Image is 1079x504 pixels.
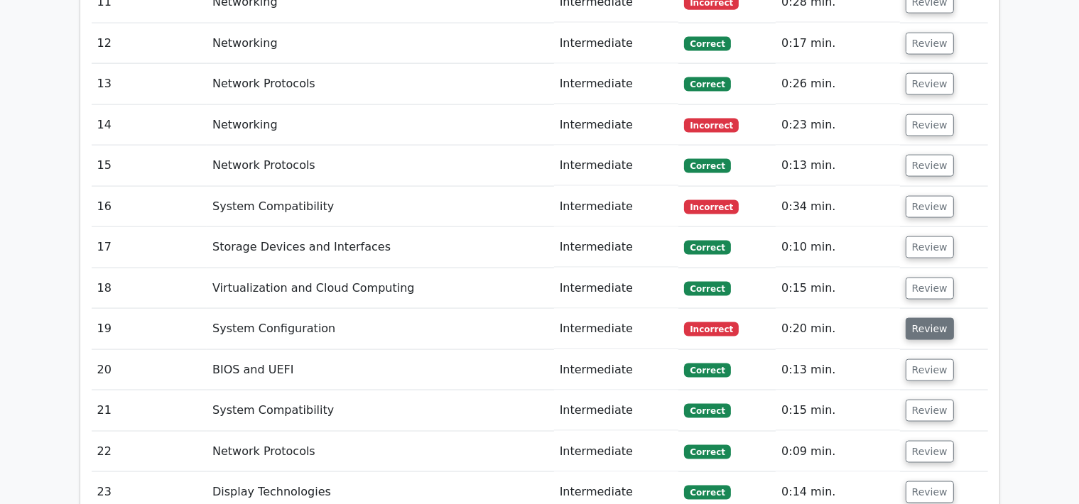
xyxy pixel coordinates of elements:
[554,390,679,431] td: Intermediate
[207,64,554,104] td: Network Protocols
[92,390,207,431] td: 21
[906,441,954,463] button: Review
[207,227,554,268] td: Storage Devices and Interfaces
[776,64,899,104] td: 0:26 min.
[776,146,899,186] td: 0:13 min.
[207,390,554,431] td: System Compatibility
[207,105,554,146] td: Networking
[776,105,899,146] td: 0:23 min.
[92,64,207,104] td: 13
[92,268,207,309] td: 18
[92,146,207,186] td: 15
[684,77,730,92] span: Correct
[684,200,739,214] span: Incorrect
[776,268,899,309] td: 0:15 min.
[207,350,554,390] td: BIOS and UEFI
[684,445,730,459] span: Correct
[776,309,899,349] td: 0:20 min.
[207,187,554,227] td: System Compatibility
[92,350,207,390] td: 20
[684,119,739,133] span: Incorrect
[207,268,554,309] td: Virtualization and Cloud Computing
[776,350,899,390] td: 0:13 min.
[906,359,954,381] button: Review
[207,309,554,349] td: System Configuration
[684,404,730,418] span: Correct
[684,241,730,255] span: Correct
[684,486,730,500] span: Correct
[554,105,679,146] td: Intermediate
[554,309,679,349] td: Intermediate
[776,432,899,472] td: 0:09 min.
[906,481,954,503] button: Review
[554,227,679,268] td: Intermediate
[92,432,207,472] td: 22
[906,236,954,258] button: Review
[207,432,554,472] td: Network Protocols
[684,159,730,173] span: Correct
[906,278,954,300] button: Review
[684,363,730,378] span: Correct
[776,390,899,431] td: 0:15 min.
[92,309,207,349] td: 19
[684,282,730,296] span: Correct
[906,196,954,218] button: Review
[92,187,207,227] td: 16
[906,155,954,177] button: Review
[207,146,554,186] td: Network Protocols
[776,187,899,227] td: 0:34 min.
[906,400,954,422] button: Review
[776,23,899,64] td: 0:17 min.
[554,350,679,390] td: Intermediate
[554,187,679,227] td: Intermediate
[776,227,899,268] td: 0:10 min.
[554,23,679,64] td: Intermediate
[554,146,679,186] td: Intermediate
[906,114,954,136] button: Review
[554,432,679,472] td: Intermediate
[906,73,954,95] button: Review
[906,33,954,55] button: Review
[684,322,739,336] span: Incorrect
[207,23,554,64] td: Networking
[554,64,679,104] td: Intermediate
[684,37,730,51] span: Correct
[92,227,207,268] td: 17
[92,105,207,146] td: 14
[92,23,207,64] td: 12
[554,268,679,309] td: Intermediate
[906,318,954,340] button: Review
